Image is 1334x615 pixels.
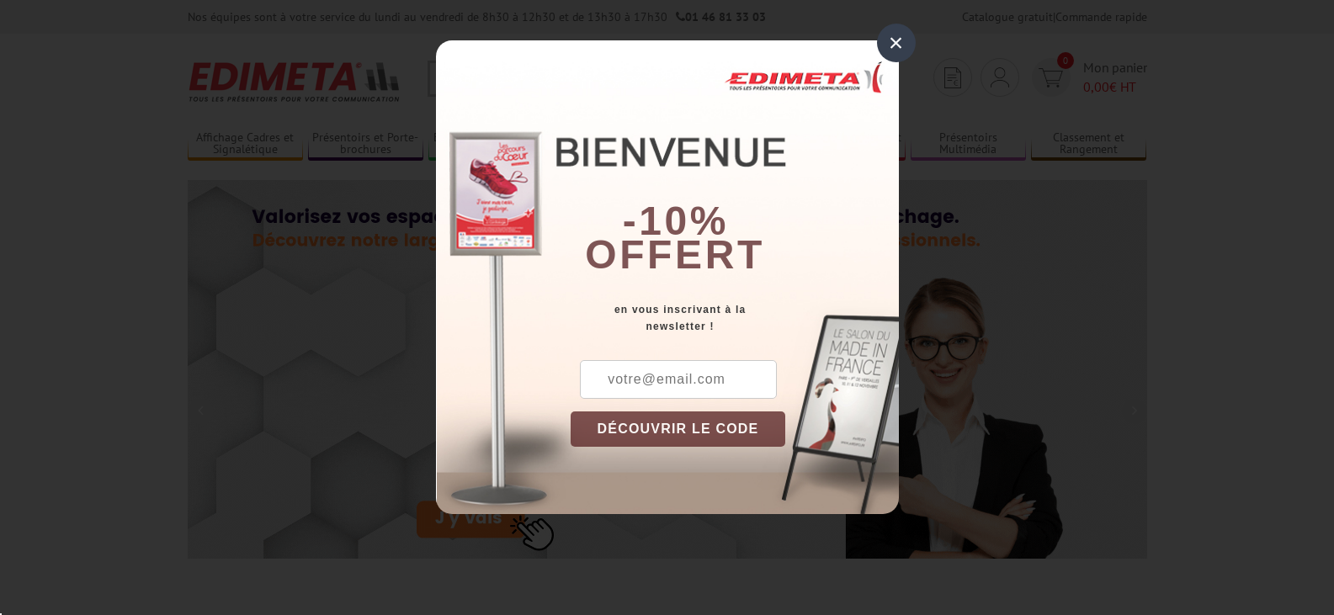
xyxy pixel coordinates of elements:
font: offert [585,232,765,277]
div: en vous inscrivant à la newsletter ! [571,301,899,335]
div: × [877,24,916,62]
input: votre@email.com [580,360,777,399]
button: DÉCOUVRIR LE CODE [571,411,786,447]
b: -10% [623,199,729,243]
